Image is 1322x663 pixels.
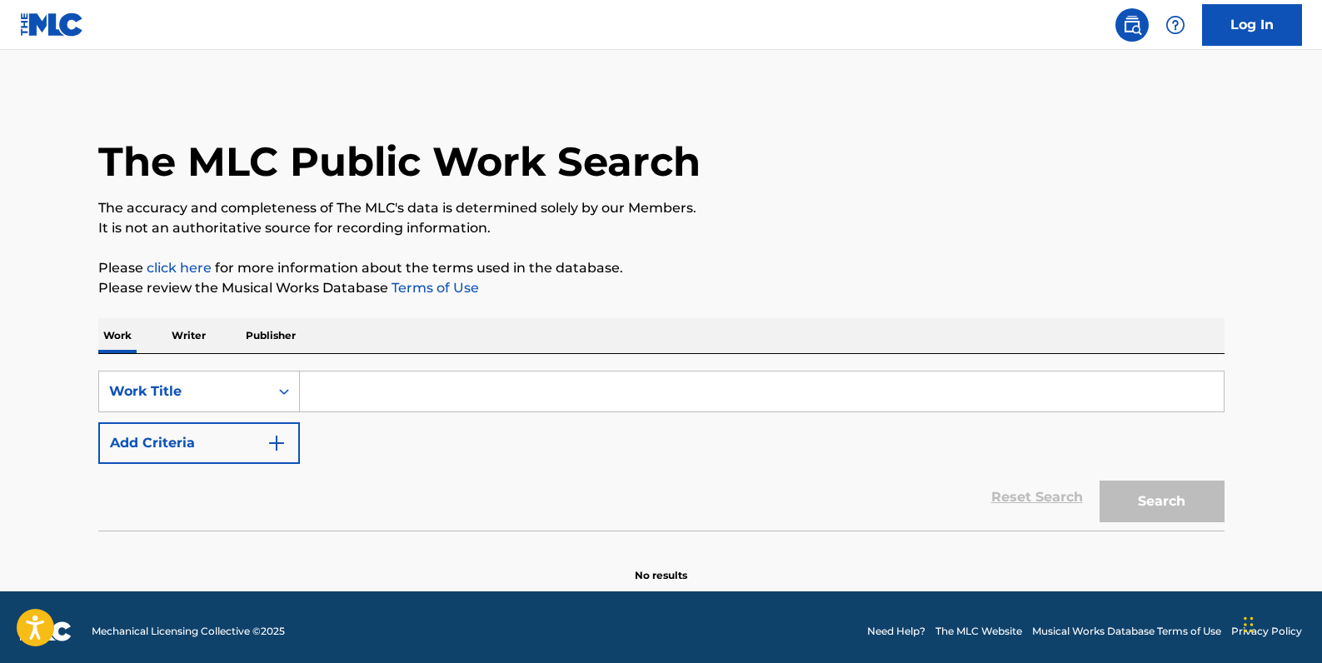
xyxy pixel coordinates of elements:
[98,422,300,464] button: Add Criteria
[1239,583,1322,663] iframe: Chat Widget
[92,624,285,639] span: Mechanical Licensing Collective © 2025
[1159,8,1192,42] div: Help
[867,624,925,639] a: Need Help?
[98,278,1225,298] p: Please review the Musical Works Database
[109,381,259,401] div: Work Title
[1244,600,1254,650] div: Drag
[1231,624,1302,639] a: Privacy Policy
[1122,15,1142,35] img: search
[98,258,1225,278] p: Please for more information about the terms used in the database.
[98,137,701,187] h1: The MLC Public Work Search
[98,218,1225,238] p: It is not an authoritative source for recording information.
[147,260,212,276] a: click here
[267,433,287,453] img: 9d2ae6d4665cec9f34b9.svg
[1032,624,1221,639] a: Musical Works Database Terms of Use
[167,318,211,353] p: Writer
[1202,4,1302,46] a: Log In
[98,318,137,353] p: Work
[1115,8,1149,42] a: Public Search
[98,198,1225,218] p: The accuracy and completeness of The MLC's data is determined solely by our Members.
[241,318,301,353] p: Publisher
[935,624,1022,639] a: The MLC Website
[635,548,687,583] p: No results
[1165,15,1185,35] img: help
[20,12,84,37] img: MLC Logo
[388,280,479,296] a: Terms of Use
[98,371,1225,531] form: Search Form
